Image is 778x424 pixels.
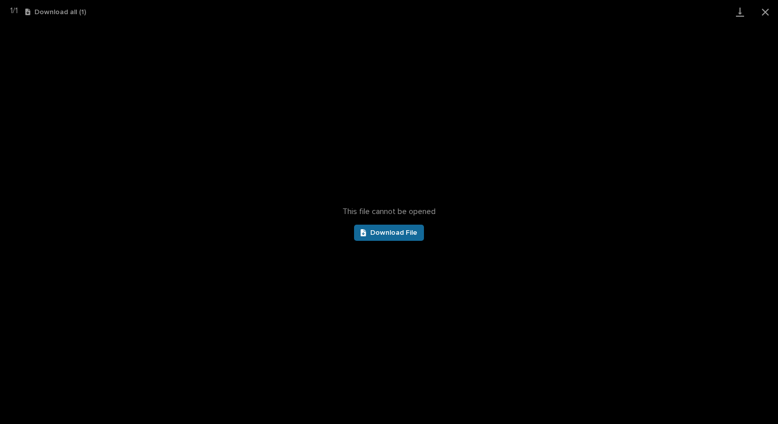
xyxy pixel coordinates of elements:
span: 1 [15,7,18,15]
button: Download all (1) [25,9,86,16]
span: Download File [370,229,417,236]
span: 1 [10,7,13,15]
a: Download File [354,225,424,241]
span: This file cannot be opened [342,207,436,217]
